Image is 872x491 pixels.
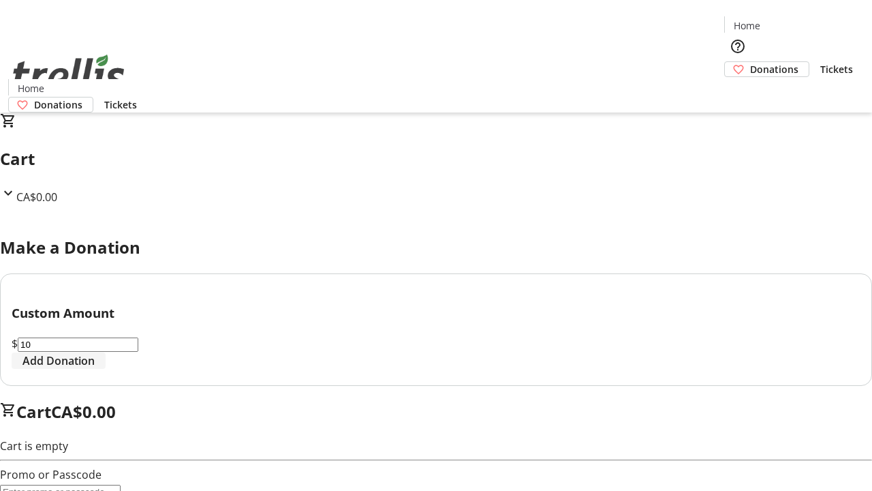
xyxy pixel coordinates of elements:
span: Home [18,81,44,95]
button: Add Donation [12,353,106,369]
a: Home [9,81,52,95]
input: Donation Amount [18,338,138,352]
a: Donations [724,61,809,77]
span: Tickets [820,62,853,76]
span: Home [734,18,760,33]
span: CA$0.00 [51,400,116,423]
a: Home [725,18,768,33]
span: Donations [34,98,82,112]
h3: Custom Amount [12,303,860,323]
button: Help [724,33,751,60]
span: Donations [750,62,798,76]
a: Tickets [809,62,864,76]
a: Tickets [93,98,148,112]
a: Donations [8,97,93,113]
button: Cart [724,77,751,104]
span: $ [12,336,18,351]
span: Add Donation [22,353,95,369]
span: CA$0.00 [16,190,57,205]
img: Orient E2E Organization pi57r93IVV's Logo [8,40,129,108]
span: Tickets [104,98,137,112]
